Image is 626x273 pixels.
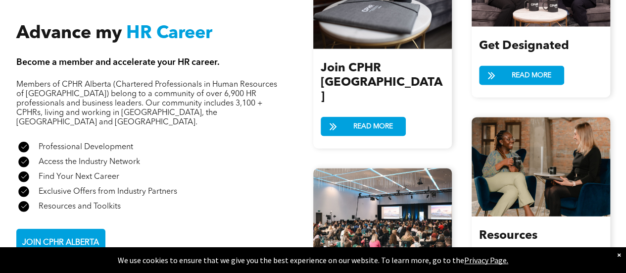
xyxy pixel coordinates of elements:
span: Find Your Next Career [39,173,119,181]
a: READ MORE [479,66,564,85]
span: Join CPHR [GEOGRAPHIC_DATA] [321,62,442,103]
div: Dismiss notification [617,250,621,260]
span: Advance my [16,25,122,43]
span: JOIN CPHR ALBERTA [19,233,102,253]
a: Privacy Page. [464,255,508,265]
span: HR Career [126,25,212,43]
a: JOIN CPHR ALBERTA [16,229,105,257]
span: Professional Development [39,143,133,151]
span: Exclusive Offers from Industry Partners [39,188,177,196]
span: Get Designated [479,40,569,52]
span: Become a member and accelerate your HR career. [16,58,220,67]
span: Resources and Toolkits [39,203,121,211]
span: Resources [479,230,537,242]
span: Access the Industry Network [39,158,140,166]
span: READ MORE [350,117,396,136]
a: READ MORE [321,117,406,136]
span: Members of CPHR Alberta (Chartered Professionals in Human Resources of [GEOGRAPHIC_DATA]) belong ... [16,81,277,126]
span: READ MORE [508,66,555,85]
